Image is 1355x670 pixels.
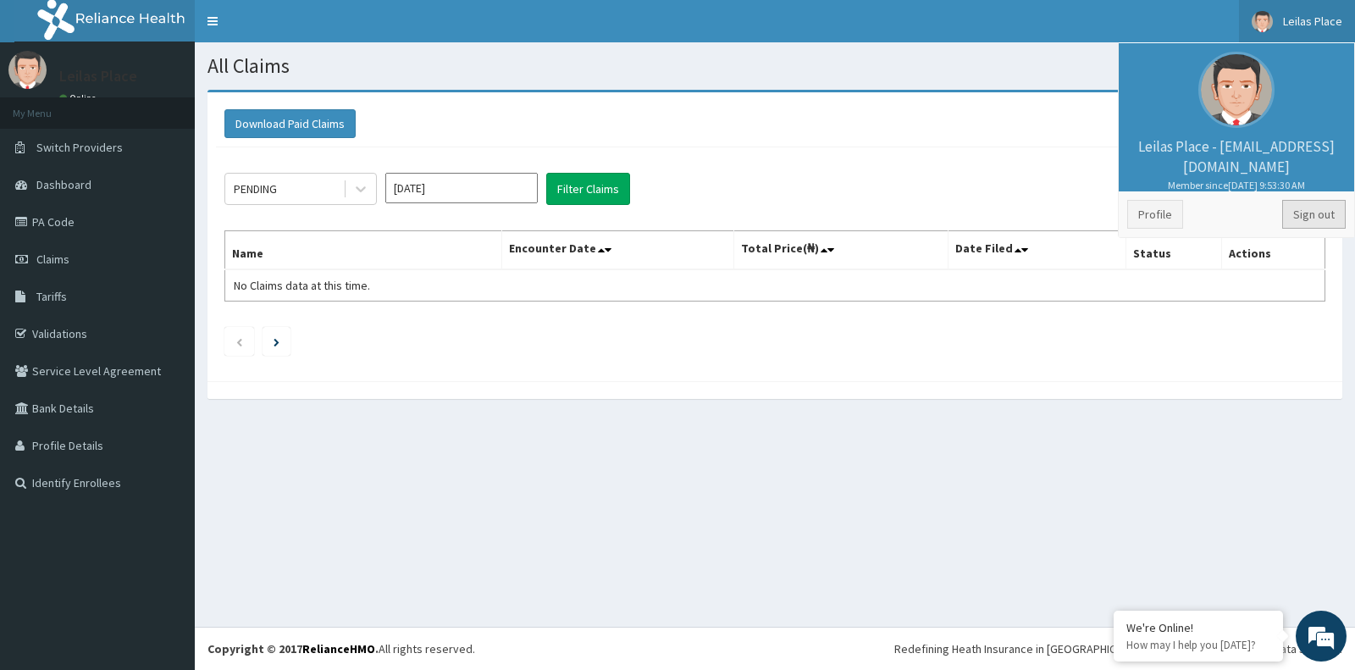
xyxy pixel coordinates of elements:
p: Leilas Place [59,69,137,84]
textarea: Type your message and hit 'Enter' [8,462,323,522]
a: Previous page [235,334,243,349]
span: Dashboard [36,177,91,192]
small: Member since [DATE] 9:53:30 AM [1127,178,1346,192]
a: Sign out [1282,200,1346,229]
h1: All Claims [207,55,1342,77]
img: User Image [8,51,47,89]
span: Tariffs [36,289,67,304]
span: No Claims data at this time. [234,278,370,293]
a: RelianceHMO [302,641,375,656]
button: Download Paid Claims [224,109,356,138]
strong: Copyright © 2017 . [207,641,379,656]
a: Next page [274,334,279,349]
th: Date Filed [948,231,1126,270]
th: Status [1125,231,1221,270]
footer: All rights reserved. [195,627,1355,670]
span: Claims [36,252,69,267]
p: Leilas Place - [EMAIL_ADDRESS][DOMAIN_NAME] [1127,136,1346,192]
a: Online [59,92,100,104]
img: User Image [1252,11,1273,32]
div: We're Online! [1126,620,1270,635]
th: Total Price(₦) [733,231,948,270]
div: PENDING [234,180,277,197]
th: Actions [1221,231,1325,270]
span: Leilas Place [1283,14,1342,29]
span: Switch Providers [36,140,123,155]
div: Redefining Heath Insurance in [GEOGRAPHIC_DATA] using Telemedicine and Data Science! [894,640,1342,657]
span: We're online! [98,213,234,385]
div: Chat with us now [88,95,285,117]
th: Name [225,231,502,270]
img: User Image [1198,52,1275,128]
th: Encounter Date [502,231,733,270]
img: d_794563401_company_1708531726252_794563401 [31,85,69,127]
div: Minimize live chat window [278,8,318,49]
p: How may I help you today? [1126,638,1270,652]
a: Profile [1127,200,1183,229]
input: Select Month and Year [385,173,538,203]
button: Filter Claims [546,173,630,205]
